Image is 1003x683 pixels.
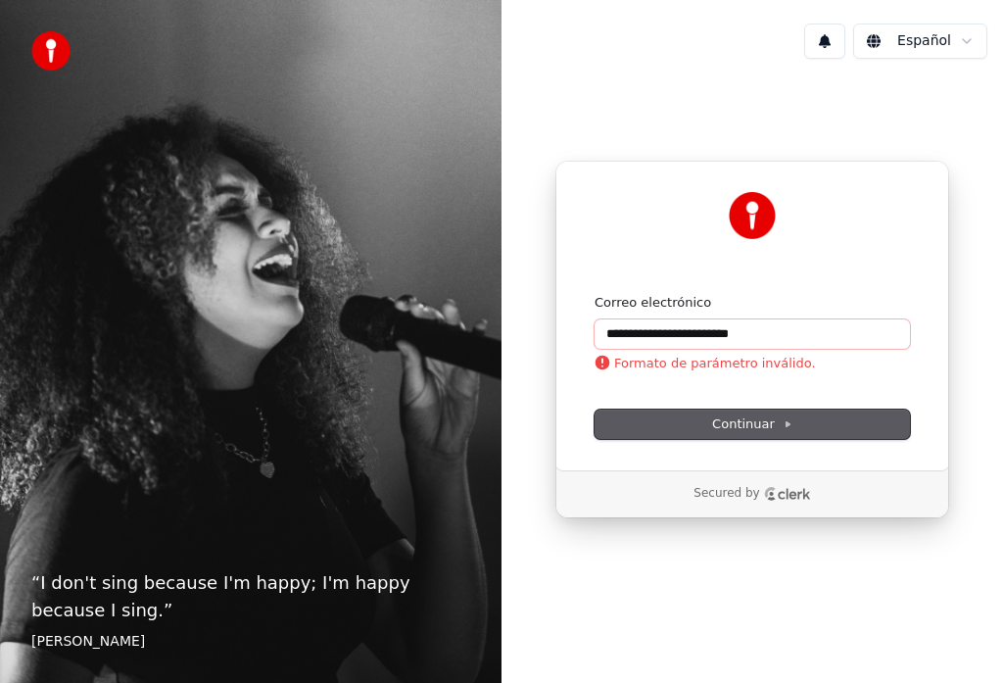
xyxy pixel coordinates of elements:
button: Continuar [595,410,910,439]
p: Formato de parámetro inválido. [595,355,816,372]
p: “ I don't sing because I'm happy; I'm happy because I sing. ” [31,569,470,624]
a: Clerk logo [764,487,811,501]
p: Secured by [693,486,759,502]
img: Youka [729,192,776,239]
label: Correo electrónico [595,294,711,312]
span: Continuar [712,415,792,433]
img: youka [31,31,71,71]
footer: [PERSON_NAME] [31,632,470,652]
